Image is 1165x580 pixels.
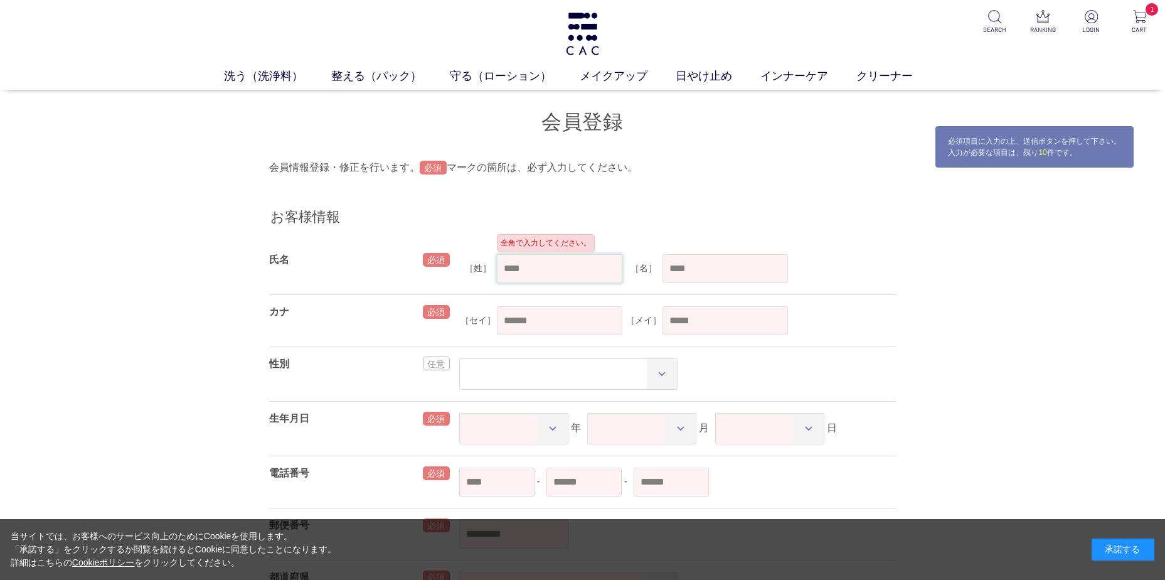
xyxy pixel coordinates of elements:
span: 年 月 日 [459,422,838,433]
span: 10 [1038,148,1046,157]
a: 守る（ローション） [450,68,580,85]
p: 会員情報登録・修正を行います。 マークの箇所は、必ず入力してください。 [269,160,896,175]
a: 整える（パック） [331,68,450,85]
a: 1 CART [1124,10,1155,35]
label: カナ [269,306,289,317]
a: 洗う（洗浄料） [224,68,331,85]
p: RANKING [1028,25,1058,35]
p: CART [1124,25,1155,35]
label: ［メイ］ [625,314,662,327]
p: SEARCH [979,25,1010,35]
a: LOGIN [1076,10,1107,35]
label: ［姓］ [459,262,497,275]
p: お客様情報 [269,207,896,230]
span: - - [459,476,712,486]
a: メイクアップ [580,68,676,85]
a: Cookieポリシー [72,557,135,567]
label: 生年月日 [269,413,309,424]
label: ［名］ [625,262,662,275]
a: クリーナー [856,68,941,85]
h1: 会員登録 [269,109,896,136]
label: ［セイ］ [459,314,497,327]
p: LOGIN [1076,25,1107,35]
label: 電話番号 [269,468,309,478]
div: 必須項目に入力の上、送信ボタンを押して下さい。 入力が必要な項目は、残り 件です。 [935,126,1134,168]
div: 承諾する [1092,539,1154,561]
a: SEARCH [979,10,1010,35]
a: インナーケア [760,68,856,85]
a: RANKING [1028,10,1058,35]
span: 1 [1146,3,1158,16]
img: logo [564,13,601,55]
a: 日やけ止め [676,68,760,85]
label: 性別 [269,358,289,369]
div: 全角で入力してください。 [497,234,595,252]
div: 当サイトでは、お客様へのサービス向上のためにCookieを使用します。 「承諾する」をクリックするか閲覧を続けるとCookieに同意したことになります。 詳細はこちらの をクリックしてください。 [11,530,337,569]
label: 氏名 [269,254,289,265]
